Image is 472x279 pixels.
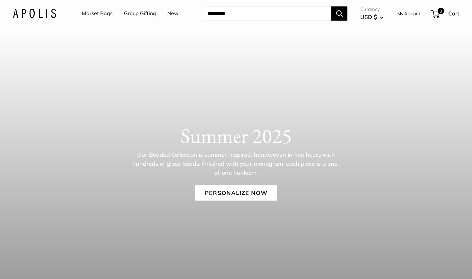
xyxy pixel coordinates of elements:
a: Personalize Now [195,185,277,201]
a: 0 Cart [432,8,459,19]
a: Group Gifting [124,9,156,18]
input: Search... [203,6,331,21]
h1: Summer 2025 [13,124,459,148]
img: Apolis [13,9,56,18]
span: 0 [438,8,444,14]
button: USD $ [360,12,384,22]
a: Market Bags [82,9,113,18]
button: Search [331,6,347,21]
span: Currency [360,5,384,14]
p: Our Beaded Collection is summer-inspired, handwoven in five hours with hundreds of glass beads. F... [132,150,340,177]
span: Cart [448,10,459,17]
span: USD $ [360,14,377,20]
a: New [167,9,179,18]
a: My Account [398,10,420,17]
